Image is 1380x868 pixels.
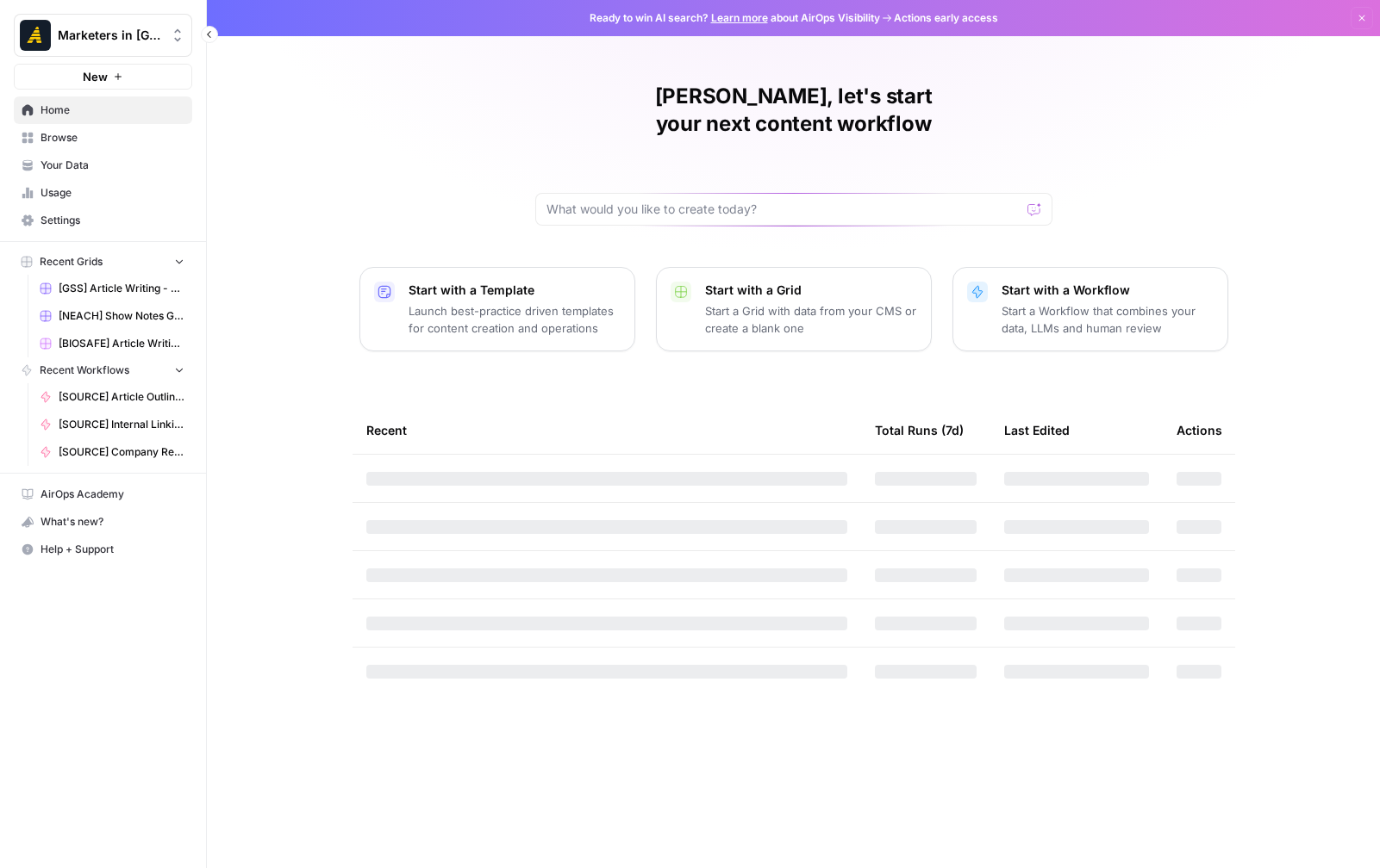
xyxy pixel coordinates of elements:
[409,282,621,299] p: Start with a Template
[14,96,192,124] a: Home
[1002,282,1214,299] p: Start with a Workflow
[20,20,51,51] img: Marketers in Demand Logo
[546,201,1021,218] input: What would you like to create today?
[59,444,184,460] span: [SOURCE] Company Research
[32,275,192,302] a: [GSS] Article Writing - Keyword-Driven Articles Grid
[14,179,192,207] a: Usage
[83,68,108,85] span: New
[59,417,184,432] span: [SOURCE] Internal Linking
[41,130,184,146] span: Browse
[59,389,184,405] span: [SOURCE] Article Outline - Transcript-Driven Articles
[41,158,184,173] span: Your Data
[1002,302,1214,337] p: Start a Workflow that combines your data, LLMs and human review
[41,487,184,502] span: AirOps Academy
[894,10,998,26] span: Actions early access
[705,282,917,299] p: Start with a Grid
[1004,406,1070,454] div: Last Edited
[15,509,191,535] div: What's new?
[14,124,192,152] a: Browse
[590,10,880,26] span: Ready to win AI search? about AirOps Visibility
[711,11,768,24] a: Learn more
[14,14,192,57] button: Workspace: Marketers in Demand
[14,480,192,508] a: AirOps Academy
[14,64,192,90] button: New
[409,302,621,337] p: Launch best-practice driven templates for content creation and operations
[32,438,192,466] a: [SOURCE] Company Research
[366,406,847,454] div: Recent
[14,207,192,234] a: Settings
[59,336,184,351] span: [BIOSAFE] Article Writing-Transcript-Driven Article Grid
[40,254,103,270] span: Recent Grids
[952,267,1228,351] button: Start with a WorkflowStart a Workflow that combines your data, LLMs and human review
[32,330,192,357] a: [BIOSAFE] Article Writing-Transcript-Driven Article Grid
[41,213,184,228] span: Settings
[14,249,192,275] button: Recent Grids
[656,267,932,351] button: Start with a GridStart a Grid with data from your CMS or create a blank one
[1177,406,1222,454] div: Actions
[14,508,192,536] button: What's new?
[535,83,1052,138] h1: [PERSON_NAME], let's start your next content workflow
[14,536,192,563] button: Help + Support
[40,363,129,378] span: Recent Workflows
[875,406,964,454] div: Total Runs (7d)
[14,152,192,179] a: Your Data
[14,357,192,383] button: Recent Workflows
[41,102,184,118] span: Home
[59,281,184,296] span: [GSS] Article Writing - Keyword-Driven Articles Grid
[41,185,184,201] span: Usage
[32,411,192,438] a: [SOURCE] Internal Linking
[359,267,635,351] button: Start with a TemplateLaunch best-practice driven templates for content creation and operations
[58,27,162,44] span: Marketers in [GEOGRAPHIC_DATA]
[32,302,192,330] a: [NEACH] Show Notes Grid
[41,542,184,557] span: Help + Support
[32,383,192,411] a: [SOURCE] Article Outline - Transcript-Driven Articles
[59,308,184,324] span: [NEACH] Show Notes Grid
[705,302,917,337] p: Start a Grid with data from your CMS or create a blank one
